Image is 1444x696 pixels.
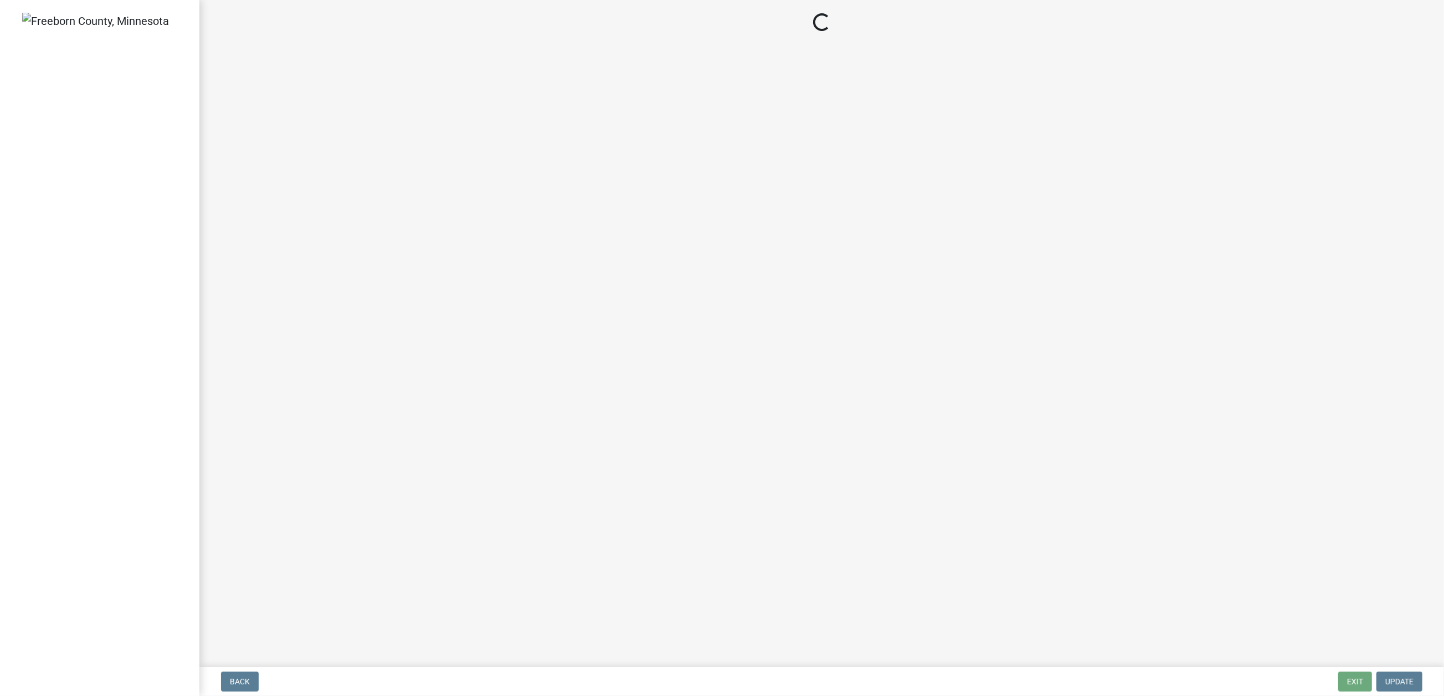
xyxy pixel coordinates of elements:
img: Freeborn County, Minnesota [22,13,169,29]
span: Back [230,677,250,686]
button: Back [221,672,259,692]
span: Update [1385,677,1414,686]
button: Exit [1338,672,1372,692]
button: Update [1376,672,1422,692]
